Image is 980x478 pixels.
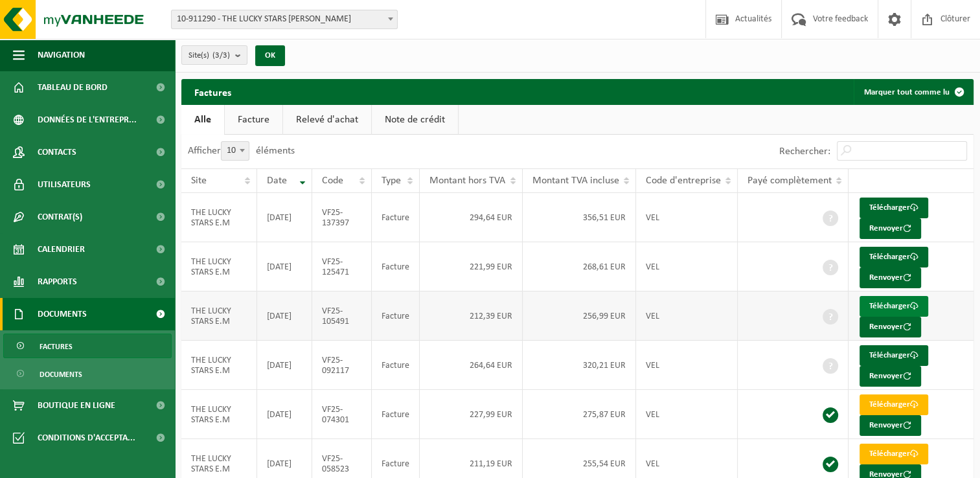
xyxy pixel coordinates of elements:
span: Site [191,176,207,186]
td: VEL [636,242,738,291]
a: Télécharger [860,296,928,317]
button: Marquer tout comme lu [854,79,972,105]
a: Factures [3,334,172,358]
button: Renvoyer [860,317,921,337]
label: Rechercher: [779,146,830,157]
button: Renvoyer [860,267,921,288]
span: Code [322,176,343,186]
span: 10-911290 - THE LUCKY STARS E.M - RONSE [171,10,398,29]
span: Documents [40,362,82,387]
td: VEL [636,291,738,341]
td: [DATE] [257,242,312,291]
td: [DATE] [257,291,312,341]
span: Contacts [38,136,76,168]
span: Utilisateurs [38,168,91,201]
count: (3/3) [212,51,230,60]
span: 10-911290 - THE LUCKY STARS E.M - RONSE [172,10,397,28]
button: Renvoyer [860,218,921,239]
td: 221,99 EUR [420,242,523,291]
td: VF25-074301 [312,390,372,439]
td: 212,39 EUR [420,291,523,341]
td: 356,51 EUR [523,193,636,242]
td: VF25-137397 [312,193,372,242]
td: THE LUCKY STARS E.M [181,291,257,341]
td: THE LUCKY STARS E.M [181,390,257,439]
td: 264,64 EUR [420,341,523,390]
span: Navigation [38,39,85,71]
td: Facture [372,193,420,242]
td: THE LUCKY STARS E.M [181,242,257,291]
span: Contrat(s) [38,201,82,233]
span: Factures [40,334,73,359]
span: Conditions d'accepta... [38,422,135,454]
span: 10 [222,142,249,160]
button: OK [255,45,285,66]
td: VEL [636,341,738,390]
span: Date [267,176,287,186]
td: 320,21 EUR [523,341,636,390]
td: 268,61 EUR [523,242,636,291]
span: Données de l'entrepr... [38,104,137,136]
td: [DATE] [257,390,312,439]
span: Tableau de bord [38,71,108,104]
a: Télécharger [860,345,928,366]
td: 227,99 EUR [420,390,523,439]
a: Télécharger [860,444,928,464]
span: Rapports [38,266,77,298]
td: THE LUCKY STARS E.M [181,341,257,390]
td: [DATE] [257,193,312,242]
span: Montant hors TVA [429,176,505,186]
td: 256,99 EUR [523,291,636,341]
td: VF25-125471 [312,242,372,291]
td: THE LUCKY STARS E.M [181,193,257,242]
span: Calendrier [38,233,85,266]
a: Documents [3,361,172,386]
span: 10 [221,141,249,161]
td: 275,87 EUR [523,390,636,439]
td: Facture [372,242,420,291]
label: Afficher éléments [188,146,295,156]
span: Montant TVA incluse [532,176,619,186]
a: Télécharger [860,247,928,267]
span: Documents [38,298,87,330]
a: Télécharger [860,198,928,218]
td: 294,64 EUR [420,193,523,242]
a: Relevé d'achat [283,105,371,135]
span: Code d'entreprise [646,176,721,186]
span: Site(s) [188,46,230,65]
td: Facture [372,341,420,390]
td: Facture [372,390,420,439]
a: Télécharger [860,394,928,415]
span: Payé complètement [747,176,832,186]
span: Boutique en ligne [38,389,115,422]
button: Renvoyer [860,415,921,436]
td: Facture [372,291,420,341]
td: [DATE] [257,341,312,390]
h2: Factures [181,79,244,104]
a: Note de crédit [372,105,458,135]
td: VF25-092117 [312,341,372,390]
button: Renvoyer [860,366,921,387]
td: VEL [636,390,738,439]
a: Facture [225,105,282,135]
a: Alle [181,105,224,135]
span: Type [382,176,401,186]
button: Site(s)(3/3) [181,45,247,65]
td: VEL [636,193,738,242]
td: VF25-105491 [312,291,372,341]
